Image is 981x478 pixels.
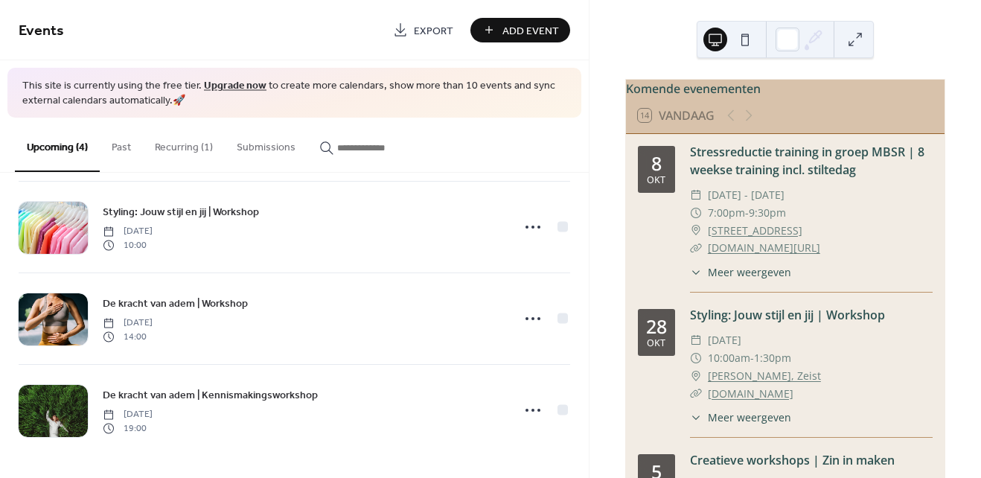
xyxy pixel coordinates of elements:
[414,23,453,39] span: Export
[708,367,821,385] a: [PERSON_NAME], Zeist
[690,222,702,240] div: ​
[143,118,225,171] button: Recurring (1)
[690,144,924,178] a: Stressreductie training in groep MBSR | 8 weekse training incl. stiltedag
[708,204,745,222] span: 7:00pm
[626,80,945,98] div: Komende evenementen
[19,16,64,45] span: Events
[690,452,895,468] a: Creatieve workshops | Zin in maken
[708,186,785,204] span: [DATE] - [DATE]
[690,186,702,204] div: ​
[22,79,566,108] span: This site is currently using the free tier. to create more calendars, show more than 10 events an...
[103,295,248,312] a: De kracht van adem | Workshop
[754,349,791,367] span: 1:30pm
[103,205,259,220] span: Styling: Jouw stijl en jij | Workshop
[745,204,749,222] span: -
[647,339,665,348] div: okt
[690,367,702,385] div: ​
[690,204,702,222] div: ​
[708,264,791,280] span: Meer weergeven
[690,410,702,425] div: ​
[708,386,793,401] a: [DOMAIN_NAME]
[204,76,266,96] a: Upgrade now
[690,385,702,403] div: ​
[502,23,559,39] span: Add Event
[103,225,153,238] span: [DATE]
[103,203,259,220] a: Styling: Jouw stijl en jij | Workshop
[470,18,570,42] button: Add Event
[690,349,702,367] div: ​
[382,18,464,42] a: Export
[103,408,153,421] span: [DATE]
[103,386,318,404] a: De kracht van adem | Kennismakingsworkshop
[647,176,665,185] div: okt
[708,349,750,367] span: 10:00am
[103,296,248,312] span: De kracht van adem | Workshop
[103,330,153,343] span: 14:00
[708,222,802,240] a: [STREET_ADDRESS]
[690,239,702,257] div: ​
[103,388,318,404] span: De kracht van adem | Kennismakingsworkshop
[690,331,702,349] div: ​
[708,240,820,255] a: [DOMAIN_NAME][URL]
[103,316,153,330] span: [DATE]
[103,421,153,435] span: 19:00
[708,410,791,425] span: Meer weergeven
[690,307,885,323] a: Styling: Jouw stijl en jij | Workshop
[15,118,100,172] button: Upcoming (4)
[651,154,662,173] div: 8
[690,264,791,280] button: ​Meer weergeven
[690,264,702,280] div: ​
[646,317,667,336] div: 28
[225,118,307,171] button: Submissions
[749,204,786,222] span: 9:30pm
[100,118,143,171] button: Past
[690,410,791,425] button: ​Meer weergeven
[750,349,754,367] span: -
[103,238,153,252] span: 10:00
[708,331,741,349] span: [DATE]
